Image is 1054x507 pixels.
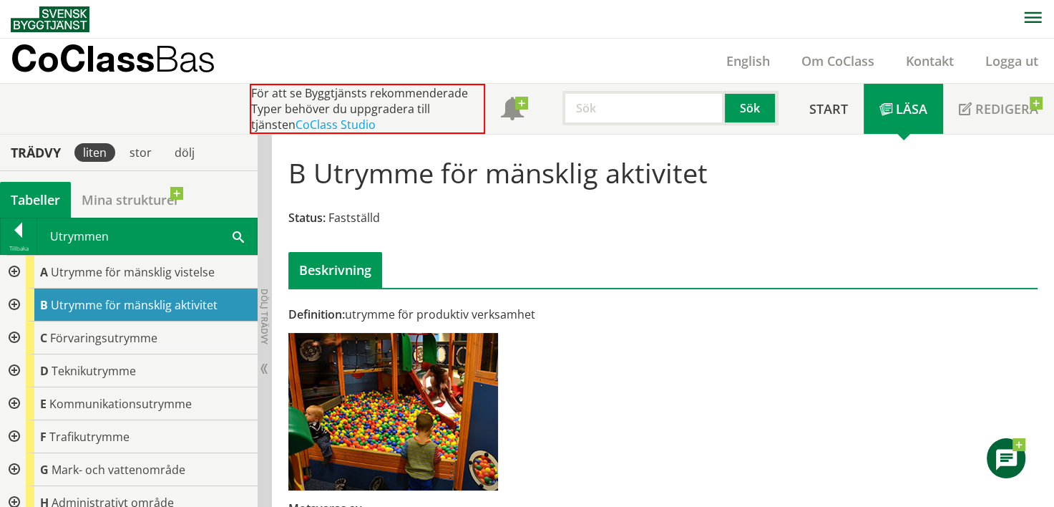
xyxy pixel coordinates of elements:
span: B [40,297,48,313]
span: Utrymme för mänsklig vistelse [51,264,215,280]
span: Status: [288,210,326,226]
span: Dölj trädvy [258,289,270,344]
a: English [711,52,786,69]
span: Teknikutrymme [52,363,136,379]
span: Start [809,100,848,117]
input: Sök [562,91,725,125]
span: Kommunikationsutrymme [49,396,192,412]
div: liten [74,143,115,162]
span: Redigera [975,100,1038,117]
a: Mina strukturer [71,182,190,218]
span: C [40,330,47,346]
p: CoClass [11,50,215,67]
div: Beskrivning [288,252,382,288]
span: G [40,462,49,478]
button: Sök [725,91,778,125]
span: Trafikutrymme [49,429,130,445]
span: A [40,264,48,280]
a: Start [794,84,864,134]
a: Läsa [864,84,943,134]
span: D [40,363,49,379]
span: Mark- och vattenområde [52,462,185,478]
h1: B Utrymme för mänsklig aktivitet [288,157,708,188]
div: stor [121,143,160,162]
span: Förvaringsutrymme [50,330,157,346]
span: Utrymme för mänsklig aktivitet [51,297,218,313]
div: utrymme för produktiv verksamhet [288,306,781,322]
span: Bas [155,37,215,79]
span: F [40,429,47,445]
div: Tillbaka [1,243,36,254]
a: CoClassBas [11,39,246,83]
span: E [40,396,47,412]
a: Logga ut [970,52,1054,69]
img: b-utrymme-for-mansklig-aktivitet.jpg [288,333,498,491]
div: Utrymmen [37,218,257,254]
a: CoClass Studio [296,117,376,132]
span: Definition: [288,306,345,322]
a: Om CoClass [786,52,890,69]
img: Svensk Byggtjänst [11,6,89,32]
div: dölj [166,143,203,162]
div: Trädvy [3,145,69,160]
span: Fastställd [328,210,380,226]
a: Redigera [943,84,1054,134]
span: Läsa [896,100,927,117]
span: Sök i tabellen [233,228,244,243]
span: Notifikationer [501,99,524,122]
div: För att se Byggtjänsts rekommenderade Typer behöver du uppgradera till tjänsten [250,84,485,134]
a: Kontakt [890,52,970,69]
